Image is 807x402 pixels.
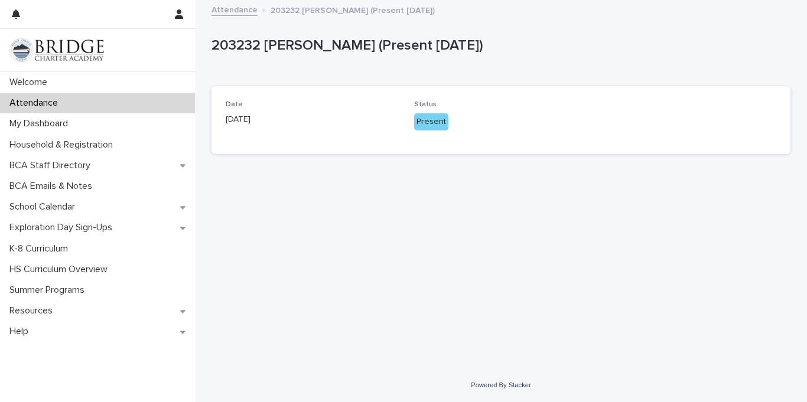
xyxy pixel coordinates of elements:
[414,101,437,108] span: Status
[471,381,531,388] a: Powered By Stacker
[5,139,122,151] p: Household & Registration
[5,264,117,275] p: HS Curriculum Overview
[5,77,57,88] p: Welcome
[5,285,94,296] p: Summer Programs
[271,3,435,16] p: 203232 [PERSON_NAME] (Present [DATE])
[5,222,122,233] p: Exploration Day Sign-Ups
[5,201,84,213] p: School Calendar
[211,2,258,16] a: Attendance
[226,113,400,126] p: [DATE]
[226,101,243,108] span: Date
[5,97,67,109] p: Attendance
[5,305,62,316] p: Resources
[5,243,77,254] p: K-8 Curriculum
[9,38,104,62] img: V1C1m3IdTEidaUdm9Hs0
[5,118,77,129] p: My Dashboard
[414,113,448,130] div: Present
[5,160,100,171] p: BCA Staff Directory
[211,37,786,54] p: 203232 [PERSON_NAME] (Present [DATE])
[5,181,102,192] p: BCA Emails & Notes
[5,326,38,337] p: Help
